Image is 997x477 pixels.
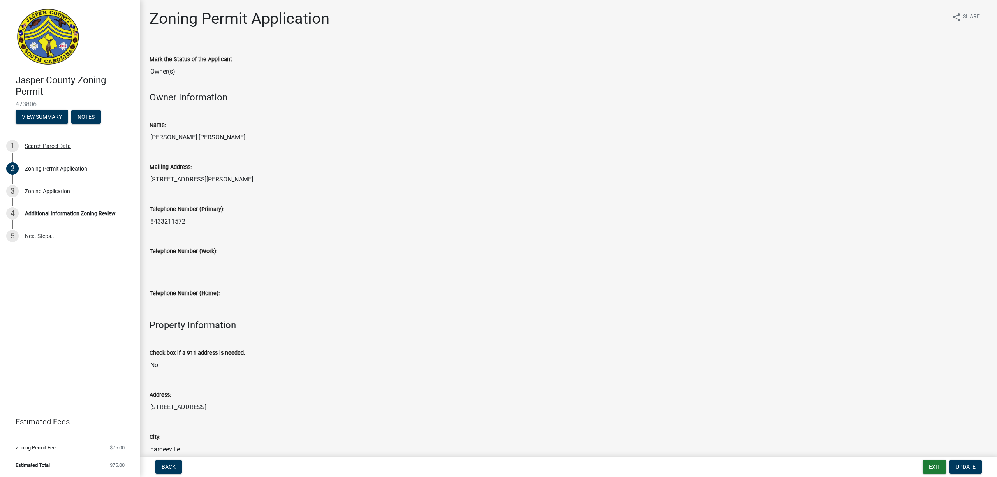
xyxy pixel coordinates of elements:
[16,463,50,468] span: Estimated Total
[150,435,160,440] label: City:
[150,92,988,103] h4: Owner Information
[6,230,19,242] div: 5
[162,464,176,470] span: Back
[16,114,68,120] wm-modal-confirm: Summary
[150,350,245,356] label: Check box if a 911 address is needed.
[6,185,19,197] div: 3
[963,12,980,22] span: Share
[16,100,125,108] span: 473806
[71,114,101,120] wm-modal-confirm: Notes
[71,110,101,124] button: Notes
[6,414,128,429] a: Estimated Fees
[150,249,217,254] label: Telephone Number (Work):
[150,291,220,296] label: Telephone Number (Home):
[110,463,125,468] span: $75.00
[923,460,946,474] button: Exit
[946,9,986,25] button: shareShare
[150,165,192,170] label: Mailing Address:
[155,460,182,474] button: Back
[110,445,125,450] span: $75.00
[150,393,171,398] label: Address:
[16,110,68,124] button: View Summary
[150,57,232,62] label: Mark the Status of the Applicant
[25,143,71,149] div: Search Parcel Data
[150,9,329,28] h1: Zoning Permit Application
[16,8,81,67] img: Jasper County, South Carolina
[150,123,166,128] label: Name:
[949,460,982,474] button: Update
[150,320,988,331] h4: Property Information
[952,12,961,22] i: share
[6,162,19,175] div: 2
[25,211,116,216] div: Additional Information Zoning Review
[25,188,70,194] div: Zoning Application
[16,445,56,450] span: Zoning Permit Fee
[956,464,976,470] span: Update
[16,75,134,97] h4: Jasper County Zoning Permit
[25,166,87,171] div: Zoning Permit Application
[6,140,19,152] div: 1
[150,207,224,212] label: Telephone Number (Primary):
[6,207,19,220] div: 4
